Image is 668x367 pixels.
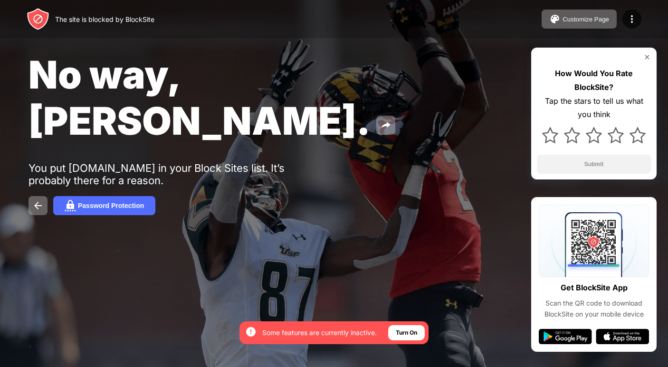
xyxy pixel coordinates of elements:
[537,155,651,174] button: Submit
[630,127,646,143] img: star.svg
[539,329,592,344] img: google-play.svg
[596,329,649,344] img: app-store.svg
[586,127,602,143] img: star.svg
[380,119,391,131] img: share.svg
[542,10,617,29] button: Customize Page
[78,202,144,209] div: Password Protection
[27,8,49,30] img: header-logo.svg
[539,298,649,319] div: Scan the QR code to download BlockSite on your mobile device
[564,127,580,143] img: star.svg
[561,281,628,295] div: Get BlockSite App
[262,328,377,337] div: Some features are currently inactive.
[65,200,76,211] img: password.svg
[245,326,257,337] img: error-circle-white.svg
[29,51,371,144] span: No way, [PERSON_NAME].
[537,67,651,94] div: How Would You Rate BlockSite?
[537,94,651,122] div: Tap the stars to tell us what you think
[55,15,154,23] div: The site is blocked by BlockSite
[542,127,558,143] img: star.svg
[626,13,638,25] img: menu-icon.svg
[53,196,155,215] button: Password Protection
[643,53,651,61] img: rate-us-close.svg
[29,162,322,187] div: You put [DOMAIN_NAME] in your Block Sites list. It’s probably there for a reason.
[608,127,624,143] img: star.svg
[32,200,44,211] img: back.svg
[563,16,609,23] div: Customize Page
[396,328,417,337] div: Turn On
[549,13,561,25] img: pallet.svg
